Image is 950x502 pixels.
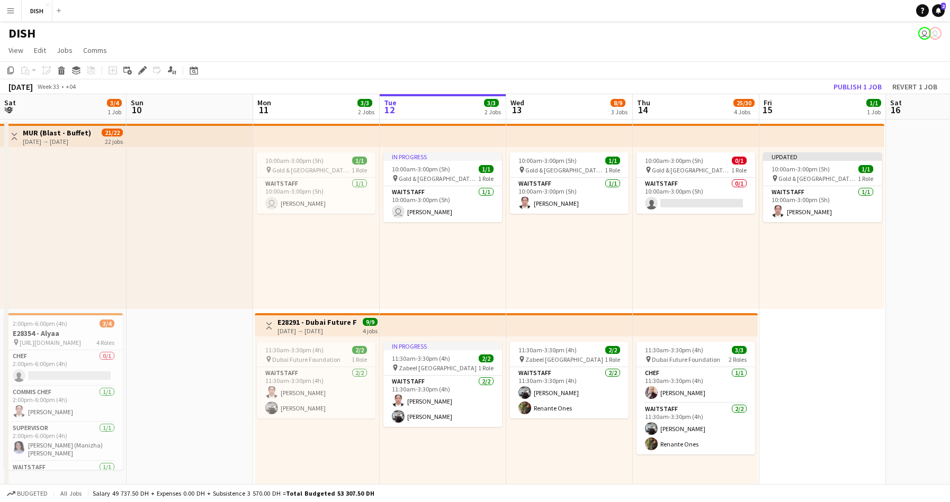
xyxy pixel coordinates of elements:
[734,108,754,116] div: 4 Jobs
[731,166,747,174] span: 1 Role
[107,99,122,107] span: 3/4
[858,175,873,182] span: 1 Role
[383,152,502,161] div: In progress
[34,45,46,55] span: Edit
[383,342,502,427] div: In progress11:30am-3:30pm (4h)2/2 Zabeel [GEOGRAPHIC_DATA]1 RoleWaitstaff2/211:30am-3:30pm (4h)[P...
[17,490,48,497] span: Budgeted
[762,104,772,116] span: 15
[890,98,902,107] span: Sat
[286,489,374,497] span: Total Budgeted 53 307.50 DH
[57,45,73,55] span: Jobs
[129,104,144,116] span: 10
[605,157,620,165] span: 1/1
[637,403,755,454] app-card-role: Waitstaff2/211:30am-3:30pm (4h)[PERSON_NAME]Renante Ones
[605,166,620,174] span: 1 Role
[257,342,375,418] div: 11:30am-3:30pm (4h)2/2 Dubai Future Foundation1 RoleWaitstaff2/211:30am-3:30pm (4h)[PERSON_NAME][...
[257,98,271,107] span: Mon
[4,350,123,386] app-card-role: Chef0/12:00pm-6:00pm (4h)
[399,175,478,182] span: Gold & [GEOGRAPHIC_DATA], [PERSON_NAME] Rd - Al Quoz - Al Quoz Industrial Area 3 - [GEOGRAPHIC_DA...
[93,489,374,497] div: Salary 49 737.50 DH + Expenses 0.00 DH + Subsistence 3 570.00 DH =
[611,99,625,107] span: 8/9
[941,3,946,10] span: 2
[763,152,882,222] app-job-card: Updated10:00am-3:00pm (5h)1/1 Gold & [GEOGRAPHIC_DATA], [PERSON_NAME] Rd - Al Quoz - Al Quoz Indu...
[382,104,397,116] span: 12
[383,186,502,222] app-card-role: Waitstaff1/110:00am-3:00pm (5h) [PERSON_NAME]
[637,152,755,214] div: 10:00am-3:00pm (5h)0/1 Gold & [GEOGRAPHIC_DATA], [PERSON_NAME] Rd - Al Quoz - Al Quoz Industrial ...
[484,99,499,107] span: 3/3
[4,98,16,107] span: Sat
[510,152,629,214] app-job-card: 10:00am-3:00pm (5h)1/1 Gold & [GEOGRAPHIC_DATA], [PERSON_NAME] Rd - Al Quoz - Al Quoz Industrial ...
[729,355,747,363] span: 2 Roles
[637,342,755,454] app-job-card: 11:30am-3:30pm (4h)3/3 Dubai Future Foundation2 RolesChef1/111:30am-3:30pm (4h)[PERSON_NAME]Waits...
[645,346,703,354] span: 11:30am-3:30pm (4h)
[918,27,931,40] app-user-avatar: John Santarin
[277,317,356,327] h3: E28291 - Dubai Future Foundation Day 1
[20,339,81,346] span: [URL][DOMAIN_NAME]
[58,489,84,497] span: All jobs
[383,376,502,427] app-card-role: Waitstaff2/211:30am-3:30pm (4h)[PERSON_NAME][PERSON_NAME]
[932,4,945,17] a: 2
[13,320,67,327] span: 2:00pm-6:00pm (4h)
[605,355,620,363] span: 1 Role
[4,313,123,470] div: 2:00pm-6:00pm (4h)3/4E28354 - Alyaa [URL][DOMAIN_NAME]4 RolesChef0/12:00pm-6:00pm (4h) Commis Che...
[352,166,367,174] span: 1 Role
[277,327,356,335] div: [DATE] → [DATE]
[478,175,494,182] span: 1 Role
[358,108,374,116] div: 2 Jobs
[8,45,23,55] span: View
[23,128,91,138] h3: MUR (Blast - Buffet)
[257,152,375,214] app-job-card: 10:00am-3:00pm (5h)1/1 Gold & [GEOGRAPHIC_DATA], [PERSON_NAME] Rd - Al Quoz - Al Quoz Industrial ...
[637,98,650,107] span: Thu
[100,320,114,327] span: 3/4
[35,83,61,90] span: Week 33
[652,355,720,363] span: Dubai Future Foundation
[265,157,324,165] span: 10:00am-3:00pm (5h)
[888,80,942,94] button: Revert 1 job
[392,354,450,362] span: 11:30am-3:30pm (4h)
[107,108,121,116] div: 1 Job
[778,175,858,182] span: Gold & [GEOGRAPHIC_DATA], [PERSON_NAME] Rd - Al Quoz - Al Quoz Industrial Area 3 - [GEOGRAPHIC_DA...
[8,25,35,41] h1: DISH
[763,186,882,222] app-card-role: Waitstaff1/110:00am-3:00pm (5h)[PERSON_NAME]
[510,367,629,418] app-card-role: Waitstaff2/211:30am-3:30pm (4h)[PERSON_NAME]Renante Ones
[763,152,882,161] div: Updated
[3,104,16,116] span: 9
[257,178,375,214] app-card-role: Waitstaff1/110:00am-3:00pm (5h) [PERSON_NAME]
[79,43,111,57] a: Comms
[4,386,123,422] app-card-role: Commis Chef1/12:00pm-6:00pm (4h)[PERSON_NAME]
[4,422,123,461] app-card-role: Supervisor1/12:00pm-6:00pm (4h)[PERSON_NAME] (Manizha) [PERSON_NAME]
[105,136,123,145] div: 22 jobs
[265,346,324,354] span: 11:30am-3:30pm (4h)
[732,346,747,354] span: 3/3
[352,346,367,354] span: 2/2
[8,81,33,92] div: [DATE]
[22,1,52,21] button: DISH
[131,98,144,107] span: Sun
[52,43,77,57] a: Jobs
[5,488,49,499] button: Budgeted
[733,99,755,107] span: 25/30
[732,157,747,165] span: 0/1
[889,104,902,116] span: 16
[96,339,114,346] span: 4 Roles
[637,367,755,403] app-card-role: Chef1/111:30am-3:30pm (4h)[PERSON_NAME]
[363,318,378,326] span: 9/9
[518,157,577,165] span: 10:00am-3:00pm (5h)
[772,165,830,173] span: 10:00am-3:00pm (5h)
[257,367,375,418] app-card-role: Waitstaff2/211:30am-3:30pm (4h)[PERSON_NAME][PERSON_NAME]
[525,355,603,363] span: Zabeel [GEOGRAPHIC_DATA]
[611,108,628,116] div: 3 Jobs
[352,157,367,165] span: 1/1
[485,108,501,116] div: 2 Jobs
[383,342,502,350] div: In progress
[829,80,886,94] button: Publish 1 job
[4,328,123,338] h3: E28354 - Alyaa
[510,342,629,418] app-job-card: 11:30am-3:30pm (4h)2/2 Zabeel [GEOGRAPHIC_DATA]1 RoleWaitstaff2/211:30am-3:30pm (4h)[PERSON_NAME]...
[4,461,123,497] app-card-role: Waitstaff1/1
[272,166,352,174] span: Gold & [GEOGRAPHIC_DATA], [PERSON_NAME] Rd - Al Quoz - Al Quoz Industrial Area 3 - [GEOGRAPHIC_DA...
[256,104,271,116] span: 11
